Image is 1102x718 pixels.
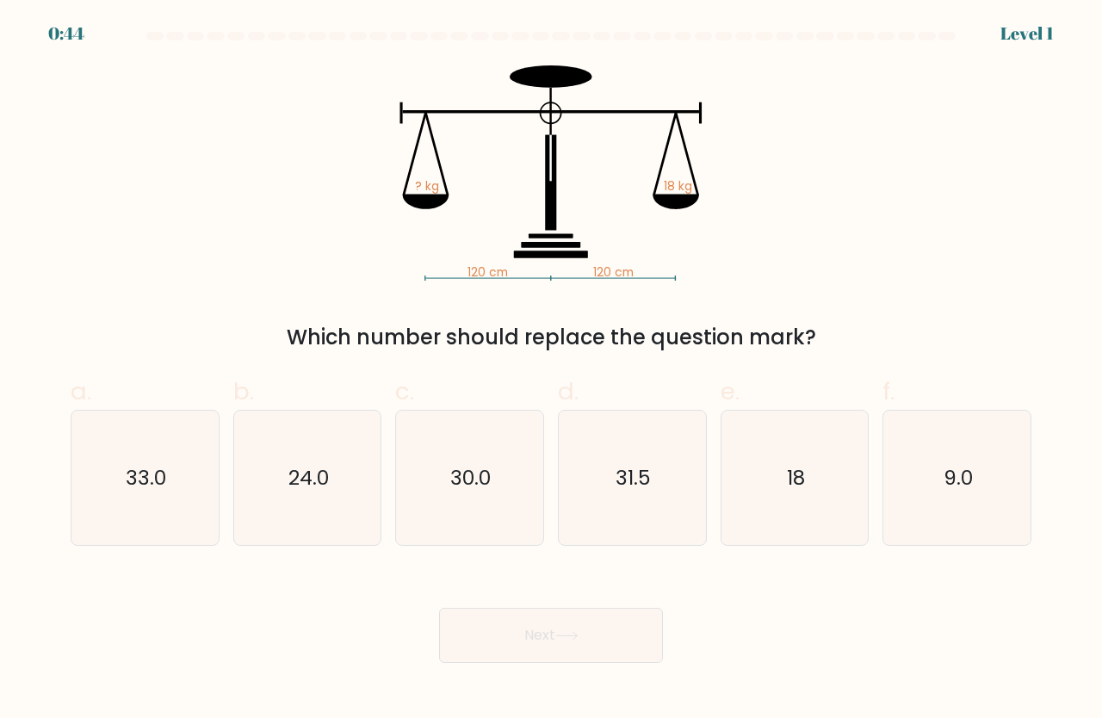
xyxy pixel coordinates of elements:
text: 18 [787,463,805,492]
text: 31.5 [616,463,651,492]
span: f. [882,374,895,408]
div: Level 1 [1000,21,1054,46]
text: 33.0 [126,463,166,492]
span: c. [395,374,414,408]
button: Next [439,608,663,663]
tspan: 120 cm [593,264,634,281]
tspan: 18 kg [664,178,692,195]
div: 0:44 [48,21,84,46]
span: b. [233,374,254,408]
text: 24.0 [288,463,329,492]
text: 9.0 [944,463,973,492]
span: d. [558,374,579,408]
div: Which number should replace the question mark? [81,322,1021,353]
tspan: 120 cm [467,264,508,281]
span: a. [71,374,91,408]
span: e. [721,374,740,408]
tspan: ? kg [415,178,439,195]
text: 30.0 [451,463,492,492]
